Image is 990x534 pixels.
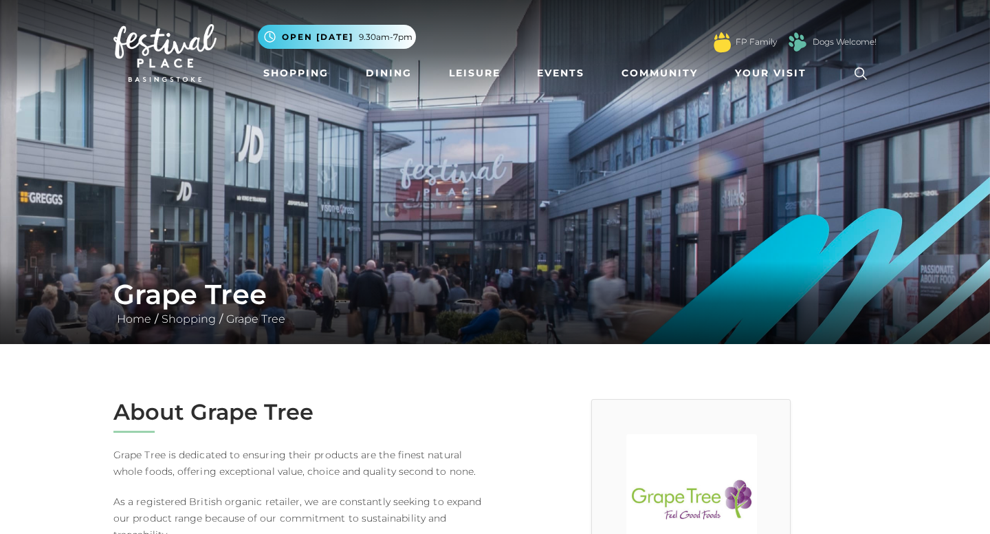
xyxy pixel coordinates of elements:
a: Dining [360,61,417,86]
a: Events [531,61,590,86]
h1: Grape Tree [113,278,877,311]
img: Festival Place Logo [113,24,217,82]
a: Shopping [158,312,219,325]
a: Dogs Welcome! [813,36,877,48]
span: Your Visit [735,66,806,81]
a: Grape Tree [223,312,289,325]
a: Leisure [443,61,506,86]
h2: About Grape Tree [113,399,485,425]
a: FP Family [736,36,777,48]
div: / / [103,278,887,328]
p: Grape Tree is dedicated to ensuring their products are the finest natural whole foods, offering e... [113,447,485,480]
span: Open [DATE] [282,31,353,43]
a: Your Visit [729,61,819,86]
a: Home [113,312,155,325]
button: Open [DATE] 9.30am-7pm [258,25,416,49]
a: Community [616,61,703,86]
span: 9.30am-7pm [359,31,412,43]
a: Shopping [258,61,334,86]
